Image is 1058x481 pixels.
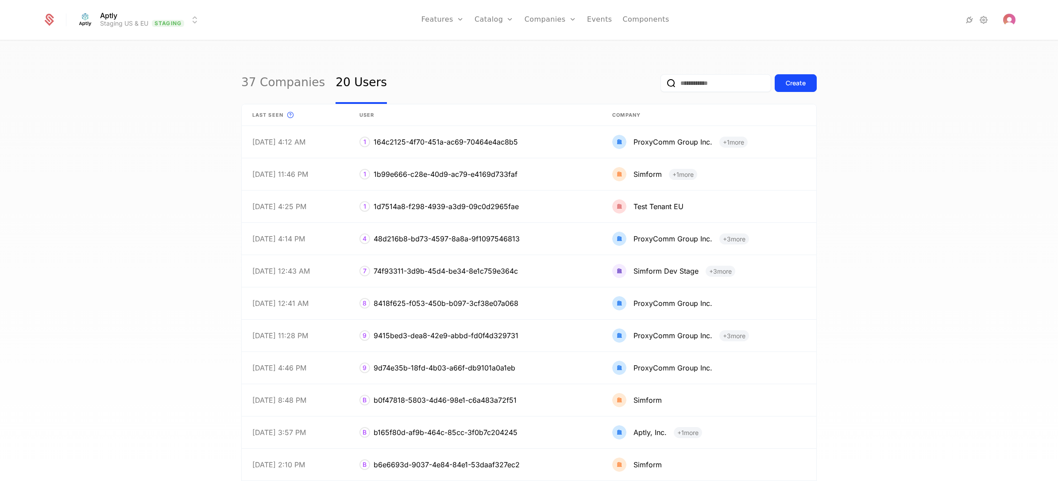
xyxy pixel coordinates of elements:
span: Aptly [100,12,117,19]
span: Staging [152,20,184,27]
a: Integrations [964,15,975,25]
button: Open user button [1003,14,1016,26]
img: 's logo [1003,14,1016,26]
a: Settings [978,15,989,25]
button: Select environment [77,10,200,30]
th: Company [602,104,816,126]
th: User [349,104,602,126]
a: 37 Companies [241,62,325,104]
img: Aptly [74,9,96,31]
div: Create [786,79,806,88]
a: 20 Users [336,62,387,104]
button: Create [775,74,817,92]
span: Last seen [252,111,283,119]
div: Staging US & EU [100,19,148,28]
